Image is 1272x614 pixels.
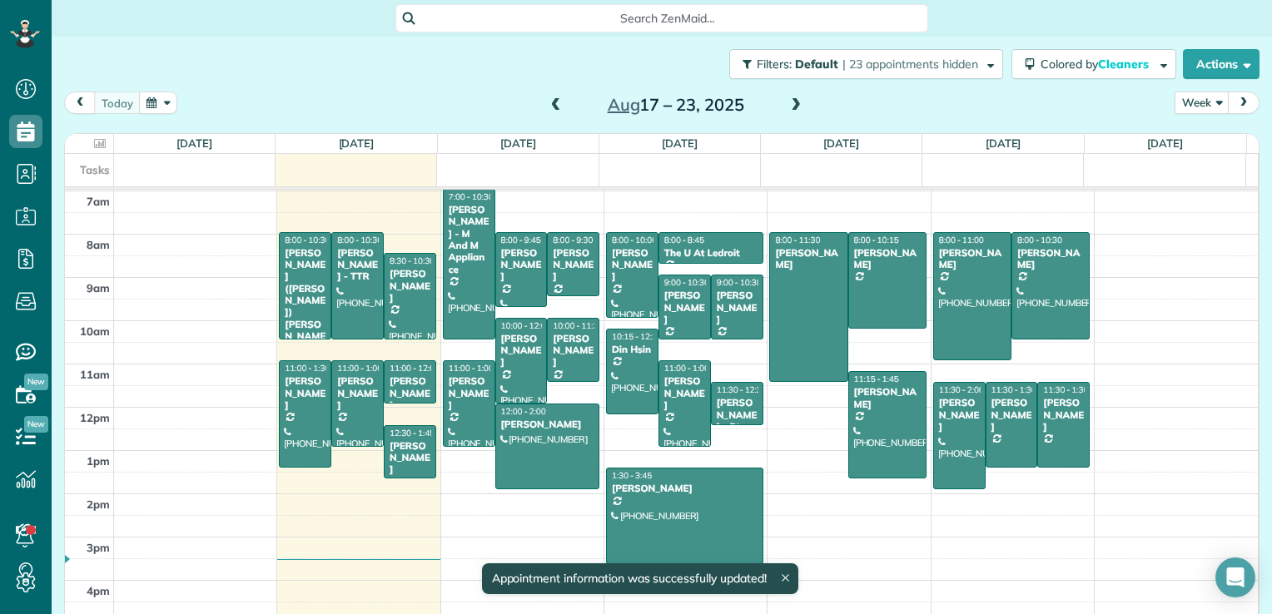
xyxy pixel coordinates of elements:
span: 4pm [87,584,110,597]
button: Actions [1183,49,1260,79]
div: Din Hsin [611,344,653,355]
span: 8:00 - 11:00 [939,235,984,245]
a: [DATE] [339,136,375,150]
div: [PERSON_NAME] [991,397,1033,433]
div: [PERSON_NAME] - [PERSON_NAME] [389,375,431,447]
span: Aug [608,94,640,115]
span: Colored by [1041,57,1155,72]
span: 9:00 - 10:30 [717,277,762,288]
div: [PERSON_NAME] - M And M Appliance [448,204,490,275]
span: 8:00 - 11:30 [775,235,820,245]
span: Tasks [80,163,110,176]
h2: 17 – 23, 2025 [572,96,780,114]
span: 10:00 - 11:30 [553,320,603,331]
div: [PERSON_NAME] [663,290,706,325]
button: Filters: Default | 23 appointments hidden [729,49,1003,79]
div: [PERSON_NAME] [853,386,922,410]
button: Colored byCleaners [1011,49,1176,79]
div: The U At Ledroit [663,247,758,259]
span: New [24,416,48,433]
div: [PERSON_NAME] [611,483,758,494]
div: [PERSON_NAME] [284,375,326,411]
span: Filters: [757,57,792,72]
span: 8:00 - 9:30 [553,235,593,245]
span: 7:00 - 10:30 [449,191,494,202]
a: [DATE] [823,136,859,150]
div: [PERSON_NAME] [500,418,595,430]
div: [PERSON_NAME] - TTR [336,247,379,283]
div: [PERSON_NAME] [448,375,490,411]
span: 8:00 - 10:30 [285,235,330,245]
a: [DATE] [662,136,698,150]
div: [PERSON_NAME] [389,268,431,304]
a: [DATE] [500,136,536,150]
span: 11:15 - 1:45 [854,374,899,384]
span: 8:00 - 10:30 [337,235,382,245]
div: [PERSON_NAME] ([PERSON_NAME]) [PERSON_NAME] [284,247,326,354]
div: [PERSON_NAME] [853,247,922,271]
div: [PERSON_NAME] [389,440,431,476]
div: [PERSON_NAME] [938,247,1006,271]
span: 11:30 - 2:00 [939,384,984,395]
span: 12:00 - 2:00 [501,406,546,417]
span: 3pm [87,541,110,554]
button: next [1228,92,1260,114]
div: [PERSON_NAME] [774,247,842,271]
div: [PERSON_NAME] [336,375,379,411]
a: Filters: Default | 23 appointments hidden [721,49,1003,79]
button: Week [1175,92,1230,114]
div: [PERSON_NAME] [1016,247,1085,271]
div: Appointment information was successfully updated! [481,563,797,594]
span: 11:00 - 1:00 [449,363,494,374]
span: 1:30 - 3:45 [612,470,652,481]
span: 8:00 - 10:30 [1017,235,1062,245]
span: 8:00 - 8:45 [664,235,704,245]
span: 11:00 - 1:00 [337,363,382,374]
div: [PERSON_NAME] [938,397,981,433]
span: 11:30 - 1:30 [1043,384,1088,395]
div: [PERSON_NAME] [500,247,543,283]
button: today [94,92,141,114]
span: 12:30 - 1:45 [390,428,435,438]
span: 10am [80,324,110,338]
span: 9:00 - 10:30 [664,277,709,288]
span: Default [795,57,839,72]
span: 10:00 - 12:00 [501,320,551,331]
span: 8:00 - 10:15 [854,235,899,245]
span: 8:00 - 10:00 [612,235,657,245]
span: 12pm [80,411,110,424]
a: [DATE] [1147,136,1183,150]
span: | 23 appointments hidden [842,57,978,72]
button: prev [64,92,96,114]
div: [PERSON_NAME] [611,247,653,283]
span: 10:15 - 12:15 [612,331,662,342]
div: [PERSON_NAME] [500,333,543,369]
div: [PERSON_NAME] [716,290,758,325]
div: [PERSON_NAME] [552,333,594,369]
span: 11am [80,368,110,381]
span: 11:30 - 1:30 [991,384,1036,395]
a: [DATE] [986,136,1021,150]
span: 11:00 - 1:30 [285,363,330,374]
span: 7am [87,195,110,208]
span: New [24,374,48,390]
div: Open Intercom Messenger [1215,557,1255,597]
span: 11:00 - 12:00 [390,363,440,374]
div: [PERSON_NAME] [1042,397,1085,433]
span: 8:30 - 10:30 [390,255,435,266]
div: [PERSON_NAME] [552,247,594,283]
a: [DATE] [176,136,212,150]
div: [PERSON_NAME] [663,375,706,411]
span: 8:00 - 9:45 [501,235,541,245]
span: 8am [87,238,110,251]
span: 9am [87,281,110,295]
span: 1pm [87,454,110,468]
span: 2pm [87,498,110,511]
span: 11:00 - 1:00 [664,363,709,374]
span: Cleaners [1098,57,1151,72]
span: 11:30 - 12:30 [717,384,767,395]
div: [PERSON_NAME] - Btn Systems [716,397,758,445]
